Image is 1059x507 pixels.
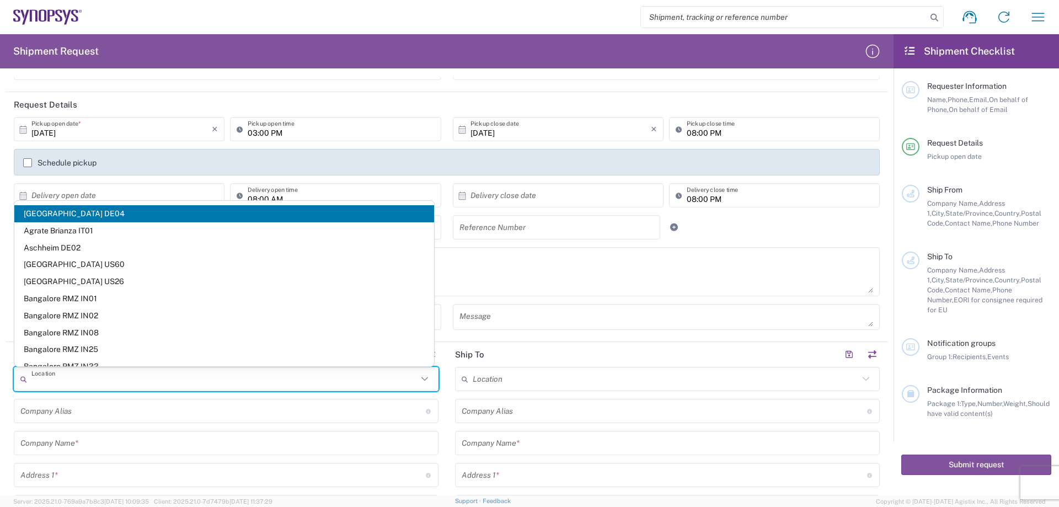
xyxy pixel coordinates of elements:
span: Number, [977,399,1003,408]
span: Phone, [948,95,969,104]
h2: Shipment Request [13,45,99,58]
span: [DATE] 11:37:29 [229,498,272,505]
span: Agrate Brianza IT01 [14,222,434,239]
h2: Ship To [455,349,484,360]
span: Bangalore RMZ IN01 [14,290,434,307]
span: Client: 2025.21.0-7d7479b [154,498,272,505]
span: Country, [994,276,1021,284]
span: Bangalore RMZ IN25 [14,341,434,358]
a: Add Reference [666,220,682,235]
span: Country, [994,209,1021,217]
span: State/Province, [945,209,994,217]
span: Contact Name, [945,286,992,294]
a: Support [455,498,483,504]
span: Recipients, [953,353,987,361]
span: Bangalore RMZ IN08 [14,324,434,341]
span: Bangalore RMZ IN33 [14,358,434,375]
span: Company Name, [927,199,979,207]
button: Submit request [901,455,1051,475]
span: State/Province, [945,276,994,284]
span: Requester Information [927,82,1007,90]
span: City, [932,209,945,217]
i: × [212,120,218,138]
h2: Request Details [14,99,77,110]
span: Copyright © [DATE]-[DATE] Agistix Inc., All Rights Reserved [876,497,1046,506]
span: [GEOGRAPHIC_DATA] DE04 [14,205,434,222]
span: Pickup open date [927,152,982,161]
span: Package 1: [927,399,961,408]
span: Bangalore RMZ IN02 [14,307,434,324]
span: Group 1: [927,353,953,361]
span: Aschheim DE02 [14,239,434,257]
span: Package Information [927,386,1002,394]
span: Weight, [1003,399,1028,408]
span: Contact Name, [945,219,992,227]
h2: Shipment Checklist [903,45,1015,58]
span: [DATE] 10:09:35 [104,498,149,505]
span: EORI for consignee required for EU [927,296,1042,314]
span: Ship From [927,185,962,194]
span: Request Details [927,138,983,147]
span: [GEOGRAPHIC_DATA] US26 [14,273,434,290]
span: Ship To [927,252,953,261]
span: [GEOGRAPHIC_DATA] US60 [14,256,434,273]
span: On behalf of Email [949,105,1008,114]
span: Name, [927,95,948,104]
span: City, [932,276,945,284]
span: Company Name, [927,266,979,274]
label: Schedule pickup [23,158,97,167]
span: Phone Number [992,219,1039,227]
span: Events [987,353,1009,361]
span: Server: 2025.21.0-769a9a7b8c3 [13,498,149,505]
span: Notification groups [927,339,996,348]
span: Email, [969,95,989,104]
a: Feedback [483,498,511,504]
i: × [651,120,657,138]
span: Type, [961,399,977,408]
input: Shipment, tracking or reference number [641,7,927,28]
